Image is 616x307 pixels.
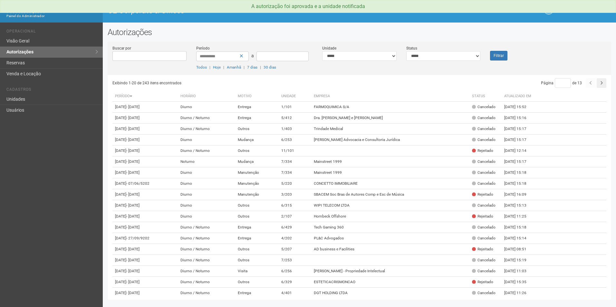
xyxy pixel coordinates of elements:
td: Diurno / Noturno [178,244,235,255]
td: 5/207 [279,244,311,255]
td: [DATE] 15:18 [502,167,537,178]
div: Cancelado [472,137,496,143]
td: Diurno / Noturno [178,145,235,156]
td: [DATE] [112,145,178,156]
span: - [DATE] [126,225,140,229]
span: - [DATE] [126,126,140,131]
span: - [DATE] [126,192,140,197]
div: Cancelado [472,268,496,274]
div: Rejeitado [472,247,493,252]
a: Hoje [213,65,221,70]
span: | [244,65,245,70]
td: [DATE] 11:25 [502,211,537,222]
div: Cancelado [472,170,496,175]
td: [DATE] 11:26 [502,288,537,299]
td: [DATE] 15:17 [502,124,537,135]
label: Buscar por [112,45,131,51]
td: [DATE] [112,135,178,145]
td: [DATE] 16:09 [502,189,537,200]
span: Página de 13 [541,81,582,85]
th: Status [469,91,502,102]
td: 6/329 [279,277,311,288]
td: 3/203 [279,189,311,200]
span: - [DATE] [126,116,140,120]
td: [DATE] [112,244,178,255]
a: 30 dias [264,65,276,70]
td: PL&C Advogados [311,233,469,244]
td: [DATE] [112,266,178,277]
td: [DATE] 11:03 [502,266,537,277]
td: [DATE] [112,233,178,244]
span: - [DATE] [126,148,140,153]
label: Status [406,45,417,51]
td: Diurno / Noturno [178,113,235,124]
td: 5/220 [279,178,311,189]
div: Cancelado [472,115,496,121]
td: Outros [235,211,279,222]
td: 6/429 [279,222,311,233]
td: 11/101 [279,145,311,156]
td: 4/202 [279,233,311,244]
td: Visita [235,266,279,277]
span: - 07/06/5202 [126,181,149,186]
td: [DATE] 15:13 [502,200,537,211]
td: Mainstreet 1999 [311,156,469,167]
td: Mudança [235,135,279,145]
td: Mainstreet 1999 [311,167,469,178]
td: 4/401 [279,288,311,299]
td: Diurno [178,135,235,145]
div: Painel do Administrador [6,13,98,19]
span: - [DATE] [126,214,140,219]
div: Exibindo 1-20 de 243 itens encontrados [112,78,360,88]
td: Entrega [235,113,279,124]
td: [DATE] 15:35 [502,277,537,288]
td: WIPI TELECOM LTDA [311,200,469,211]
td: Diurno / Noturno [178,255,235,266]
th: Horário [178,91,235,102]
td: Diurno [178,102,235,113]
div: Rejeitado [472,148,493,153]
td: 6/315 [279,200,311,211]
td: [DATE] [112,288,178,299]
td: Outros [235,255,279,266]
td: Diurno [178,189,235,200]
div: Cancelado [472,225,496,230]
li: Cadastros [6,87,98,94]
td: [DATE] [112,124,178,135]
span: - [DATE] [126,159,140,164]
td: [DATE] [112,189,178,200]
th: Unidade [279,91,311,102]
td: Entrega [235,233,279,244]
span: - [DATE] [126,170,140,175]
td: Outros [235,145,279,156]
td: Entrega [235,222,279,233]
td: Manutenção [235,189,279,200]
td: [DATE] [112,222,178,233]
span: - [DATE] [126,247,140,251]
td: 6/253 [279,135,311,145]
td: Manutenção [235,167,279,178]
td: [DATE] 15:14 [502,233,537,244]
td: Outros [235,244,279,255]
td: [DATE] [112,156,178,167]
td: [DATE] [112,102,178,113]
td: Diurno / Noturno [178,288,235,299]
td: Entrega [235,288,279,299]
span: - [DATE] [126,105,140,109]
td: [PERSON_NAME] - Propriedade Intelectual [311,266,469,277]
td: Diurno / Noturno [178,124,235,135]
td: SBACEM Soc Bras de Autores Comp e Esc de Música [311,189,469,200]
span: | [223,65,224,70]
a: 7 dias [247,65,257,70]
div: Rejeitado [472,279,493,285]
td: 7/334 [279,167,311,178]
td: Mudança [235,156,279,167]
td: 7/334 [279,156,311,167]
td: [DATE] [112,200,178,211]
div: Cancelado [472,203,496,208]
td: Outros [235,124,279,135]
td: [DATE] 15:17 [502,135,537,145]
li: Operacional [6,29,98,36]
span: - 27/09/9202 [126,236,149,240]
th: Empresa [311,91,469,102]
